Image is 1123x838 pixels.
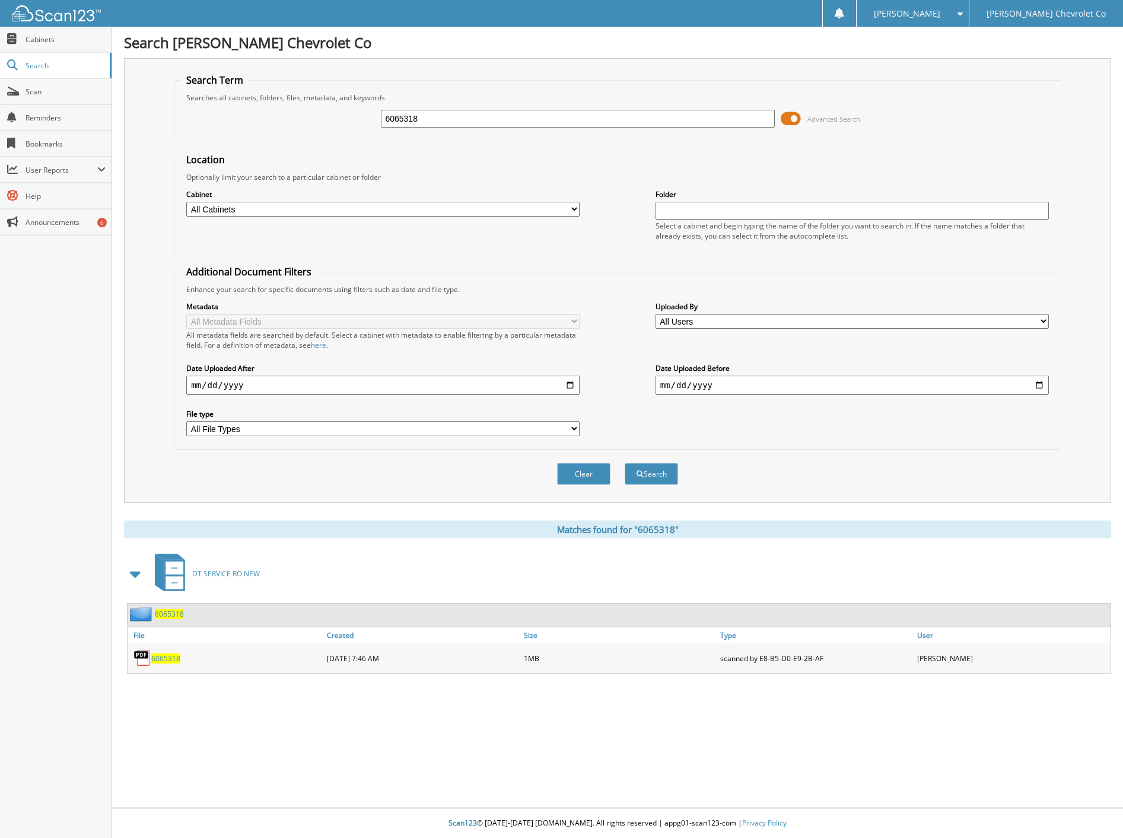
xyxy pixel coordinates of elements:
[130,607,155,621] img: folder2.png
[180,265,317,278] legend: Additional Document Filters
[324,627,520,643] a: Created
[656,376,1049,395] input: end
[186,189,580,199] label: Cabinet
[148,550,260,597] a: DT SERVICE RO NEW
[26,217,106,227] span: Announcements
[186,409,580,419] label: File type
[448,818,477,828] span: Scan123
[124,520,1111,538] div: Matches found for "6065318"
[124,33,1111,52] h1: Search [PERSON_NAME] Chevrolet Co
[987,10,1106,17] span: [PERSON_NAME] Chevrolet Co
[625,463,678,485] button: Search
[186,330,580,350] div: All metadata fields are searched by default. Select a cabinet with metadata to enable filtering b...
[656,221,1049,241] div: Select a cabinet and begin typing the name of the folder you want to search in. If the name match...
[557,463,610,485] button: Clear
[180,284,1055,294] div: Enhance your search for specific documents using filters such as date and file type.
[656,189,1049,199] label: Folder
[97,218,107,227] div: 6
[656,301,1049,312] label: Uploaded By
[12,5,101,21] img: scan123-logo-white.svg
[26,113,106,123] span: Reminders
[521,646,717,670] div: 1MB
[717,627,914,643] a: Type
[742,818,787,828] a: Privacy Policy
[112,809,1123,838] div: © [DATE]-[DATE] [DOMAIN_NAME]. All rights reserved | appg01-scan123-com |
[26,165,97,175] span: User Reports
[324,646,520,670] div: [DATE] 7:46 AM
[26,61,104,71] span: Search
[128,627,324,643] a: File
[186,301,580,312] label: Metadata
[656,363,1049,373] label: Date Uploaded Before
[180,172,1055,182] div: Optionally limit your search to a particular cabinet or folder
[155,609,184,619] a: 6065318
[186,363,580,373] label: Date Uploaded After
[311,340,326,350] a: here
[180,93,1055,103] div: Searches all cabinets, folders, files, metadata, and keywords
[914,627,1111,643] a: User
[186,376,580,395] input: start
[133,649,151,667] img: PDF.png
[26,87,106,97] span: Scan
[26,191,106,201] span: Help
[914,646,1111,670] div: [PERSON_NAME]
[874,10,940,17] span: [PERSON_NAME]
[717,646,914,670] div: scanned by E8-B5-D0-E9-2B-AF
[807,115,860,123] span: Advanced Search
[180,74,249,87] legend: Search Term
[26,34,106,45] span: Cabinets
[521,627,717,643] a: Size
[26,139,106,149] span: Bookmarks
[192,569,260,579] span: DT SERVICE RO NEW
[151,653,180,664] a: 6065318
[180,153,231,166] legend: Location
